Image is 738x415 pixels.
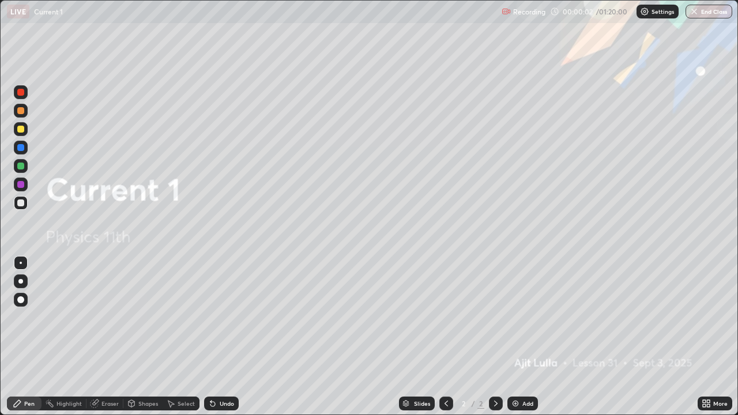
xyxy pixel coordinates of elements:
p: Settings [652,9,674,14]
p: LIVE [10,7,26,16]
div: Shapes [138,401,158,406]
div: Pen [24,401,35,406]
img: end-class-cross [690,7,699,16]
div: Slides [414,401,430,406]
div: Highlight [57,401,82,406]
p: Recording [513,7,545,16]
div: Select [178,401,195,406]
div: Add [522,401,533,406]
button: End Class [686,5,732,18]
div: 2 [477,398,484,409]
div: More [713,401,728,406]
div: / [472,400,475,407]
div: Eraser [101,401,119,406]
img: recording.375f2c34.svg [502,7,511,16]
div: 2 [458,400,469,407]
div: Undo [220,401,234,406]
p: Current 1 [34,7,63,16]
img: add-slide-button [511,399,520,408]
img: class-settings-icons [640,7,649,16]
